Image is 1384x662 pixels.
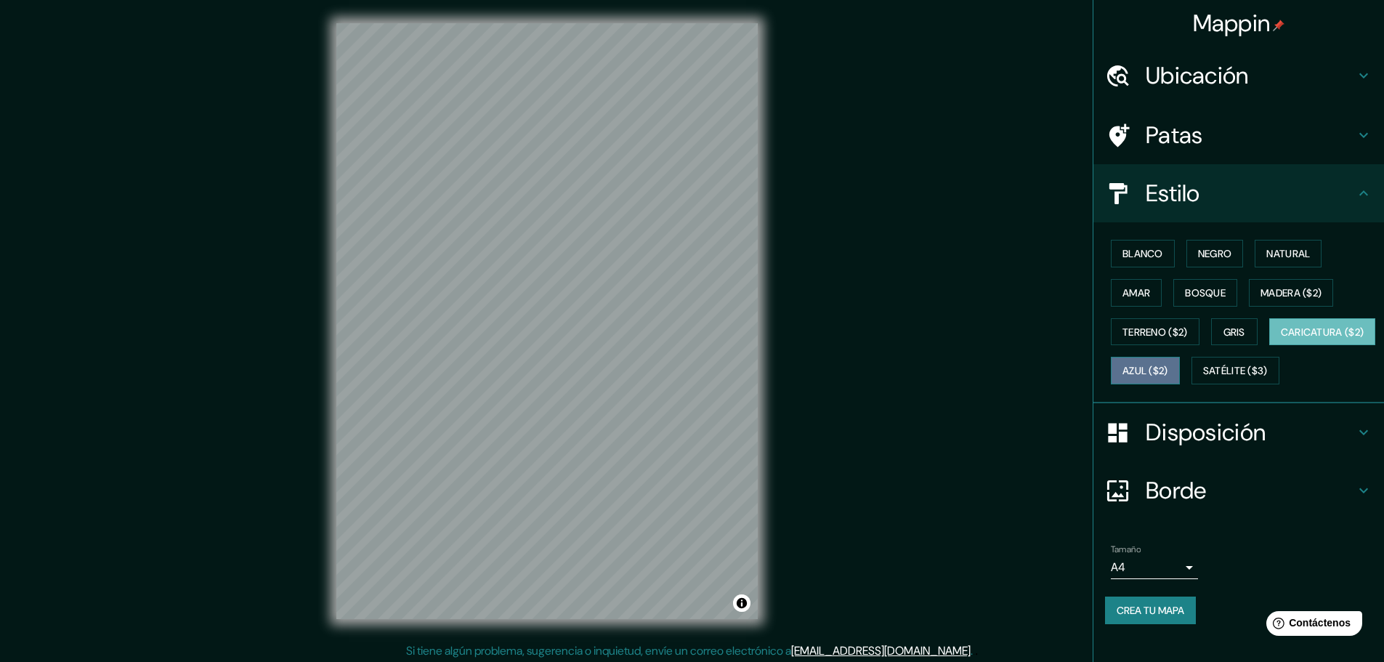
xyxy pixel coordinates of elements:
[1186,240,1244,267] button: Negro
[733,594,750,612] button: Activar o desactivar atribución
[1111,240,1175,267] button: Blanco
[1255,605,1368,646] iframe: Lanzador de widgets de ayuda
[1111,279,1162,307] button: Amar
[1093,403,1384,461] div: Disposición
[1146,417,1266,448] font: Disposición
[1146,60,1249,91] font: Ubicación
[1146,120,1203,150] font: Patas
[973,642,975,658] font: .
[1273,20,1284,31] img: pin-icon.png
[1203,365,1268,378] font: Satélite ($3)
[1093,164,1384,222] div: Estilo
[1191,357,1279,384] button: Satélite ($3)
[406,643,791,658] font: Si tiene algún problema, sugerencia o inquietud, envíe un correo electrónico a
[1122,247,1163,260] font: Blanco
[971,643,973,658] font: .
[1117,604,1184,617] font: Crea tu mapa
[1111,318,1199,346] button: Terreno ($2)
[1105,597,1196,624] button: Crea tu mapa
[1211,318,1258,346] button: Gris
[1173,279,1237,307] button: Bosque
[1185,286,1226,299] font: Bosque
[791,643,971,658] a: [EMAIL_ADDRESS][DOMAIN_NAME]
[1122,286,1150,299] font: Amar
[1122,326,1188,339] font: Terreno ($2)
[1122,365,1168,378] font: Azul ($2)
[1281,326,1364,339] font: Caricatura ($2)
[336,23,758,619] canvas: Mapa
[1198,247,1232,260] font: Negro
[1093,106,1384,164] div: Patas
[975,642,978,658] font: .
[1146,178,1200,209] font: Estilo
[1269,318,1376,346] button: Caricatura ($2)
[1255,240,1322,267] button: Natural
[1249,279,1333,307] button: Madera ($2)
[1260,286,1322,299] font: Madera ($2)
[1111,556,1198,579] div: A4
[1266,247,1310,260] font: Natural
[1146,475,1207,506] font: Borde
[1093,47,1384,105] div: Ubicación
[1223,326,1245,339] font: Gris
[1111,357,1180,384] button: Azul ($2)
[1093,461,1384,520] div: Borde
[1193,8,1271,39] font: Mappin
[1111,560,1125,575] font: A4
[1111,544,1141,555] font: Tamaño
